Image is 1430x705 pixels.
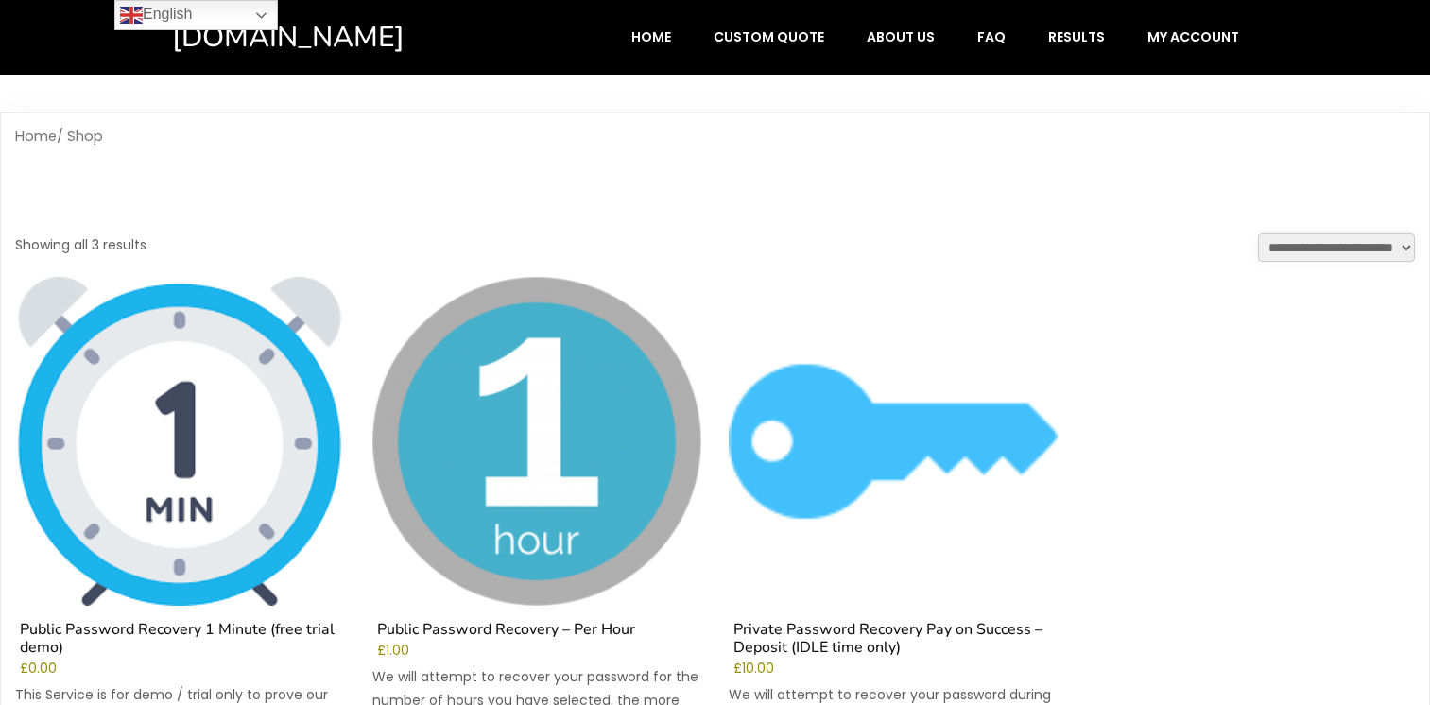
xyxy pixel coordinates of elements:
[1048,28,1105,45] span: Results
[977,28,1006,45] span: FAQ
[20,660,57,678] bdi: 0.00
[1258,233,1415,262] select: Shop order
[847,19,955,55] a: About Us
[631,28,671,45] span: Home
[372,621,701,644] h2: Public Password Recovery – Per Hour
[1028,19,1125,55] a: Results
[372,277,701,606] img: Public Password Recovery - Per Hour
[733,660,774,678] bdi: 10.00
[15,277,344,662] a: Public Password Recovery 1 Minute (free trial demo)
[1128,19,1259,55] a: My account
[120,4,143,26] img: en
[15,160,1415,233] h1: Shop
[694,19,844,55] a: Custom Quote
[733,660,742,678] span: £
[15,128,1415,146] nav: Breadcrumb
[372,277,701,644] a: Public Password Recovery – Per Hour
[15,621,344,662] h2: Public Password Recovery 1 Minute (free trial demo)
[957,19,1025,55] a: FAQ
[612,19,691,55] a: Home
[867,28,935,45] span: About Us
[714,28,824,45] span: Custom Quote
[729,277,1058,606] img: Private Password Recovery Pay on Success - Deposit (IDLE time only)
[729,621,1058,662] h2: Private Password Recovery Pay on Success – Deposit (IDLE time only)
[377,642,409,660] bdi: 1.00
[15,277,344,606] img: Public Password Recovery 1 Minute (free trial demo)
[377,642,386,660] span: £
[729,277,1058,662] a: Private Password Recovery Pay on Success – Deposit (IDLE time only)
[1147,28,1239,45] span: My account
[15,127,57,146] a: Home
[20,660,28,678] span: £
[172,19,485,56] a: [DOMAIN_NAME]
[15,233,146,257] p: Showing all 3 results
